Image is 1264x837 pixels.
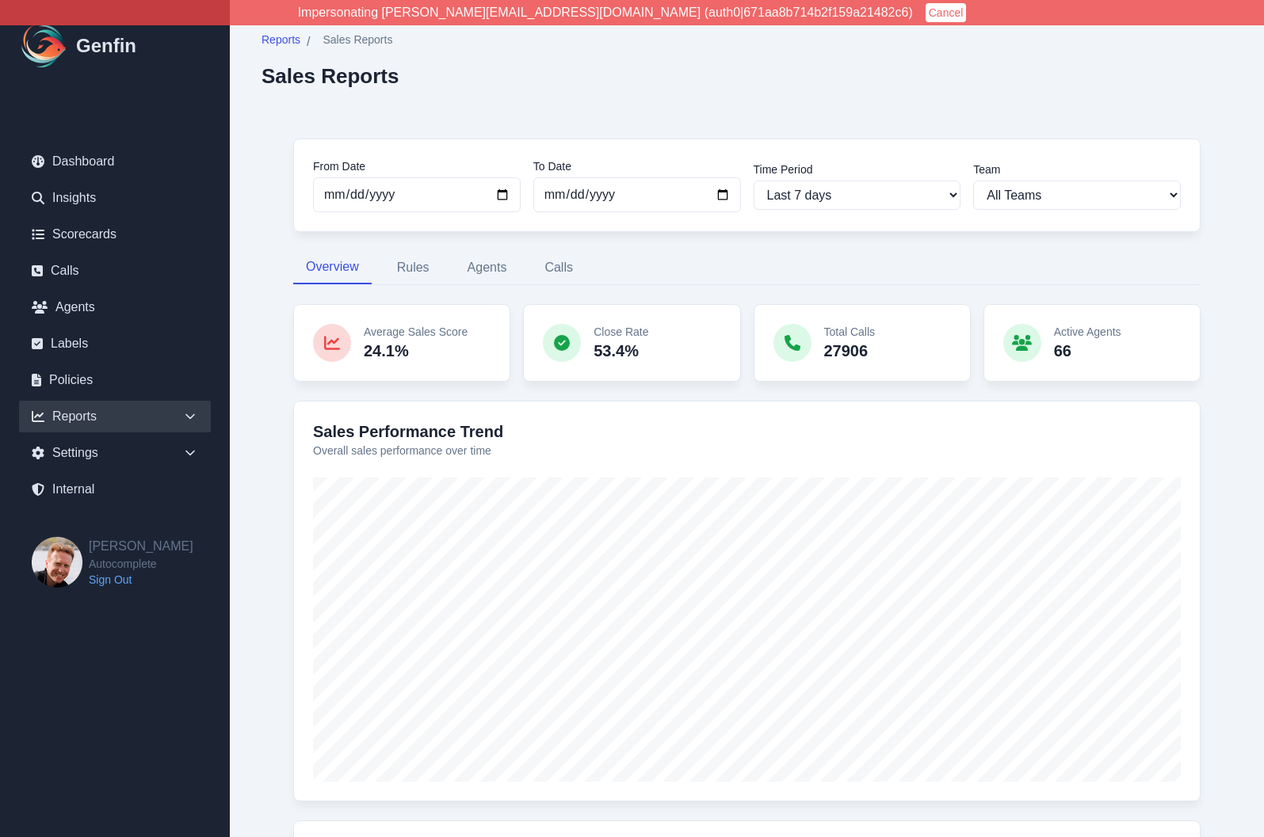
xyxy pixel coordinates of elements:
a: Policies [19,364,211,396]
button: Agents [455,251,520,284]
p: Close Rate [594,324,648,340]
div: Settings [19,437,211,469]
p: 27906 [824,340,876,362]
a: Scorecards [19,219,211,250]
a: Labels [19,328,211,360]
p: Average Sales Score [364,324,468,340]
a: Internal [19,474,211,505]
h3: Sales Performance Trend [313,420,1181,443]
a: Reports [262,32,300,51]
label: To Date [533,158,741,174]
p: Active Agents [1054,324,1121,340]
p: 66 [1054,340,1121,362]
button: Calls [532,251,586,284]
label: Time Period [754,162,961,177]
h2: [PERSON_NAME] [89,537,193,556]
h1: Genfin [76,33,136,59]
a: Calls [19,255,211,287]
div: Reports [19,401,211,432]
h2: Sales Reports [262,64,399,88]
p: 24.1% [364,340,468,362]
button: Overview [293,251,372,284]
p: 53.4% [594,340,648,362]
a: Insights [19,182,211,214]
span: Autocomplete [89,556,193,572]
img: Brian Dunagan [32,537,82,588]
a: Dashboard [19,146,211,177]
span: Sales Reports [323,32,392,48]
p: Total Calls [824,324,876,340]
p: Overall sales performance over time [313,443,1181,458]
span: / [307,32,310,51]
span: Reports [262,32,300,48]
button: Cancel [926,3,967,22]
label: Team [973,162,1181,177]
button: Rules [384,251,442,284]
a: Sign Out [89,572,193,588]
a: Agents [19,291,211,323]
img: Logo [19,21,70,71]
label: From Date [313,158,521,174]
